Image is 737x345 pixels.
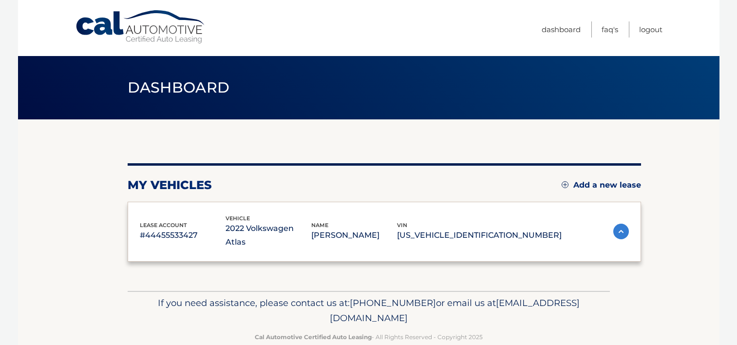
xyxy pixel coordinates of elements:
img: add.svg [562,181,568,188]
p: #44455533427 [140,229,226,242]
p: - All Rights Reserved - Copyright 2025 [134,332,604,342]
span: vin [397,222,407,229]
p: 2022 Volkswagen Atlas [226,222,311,249]
p: If you need assistance, please contact us at: or email us at [134,295,604,326]
a: FAQ's [602,21,618,38]
p: [PERSON_NAME] [311,229,397,242]
a: Cal Automotive [75,10,207,44]
span: name [311,222,328,229]
a: Dashboard [542,21,581,38]
a: Logout [639,21,662,38]
span: [PHONE_NUMBER] [350,297,436,308]
a: Add a new lease [562,180,641,190]
p: [US_VEHICLE_IDENTIFICATION_NUMBER] [397,229,562,242]
strong: Cal Automotive Certified Auto Leasing [255,333,372,341]
h2: my vehicles [128,178,212,192]
span: vehicle [226,215,250,222]
span: lease account [140,222,187,229]
img: accordion-active.svg [613,224,629,239]
span: Dashboard [128,78,230,96]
